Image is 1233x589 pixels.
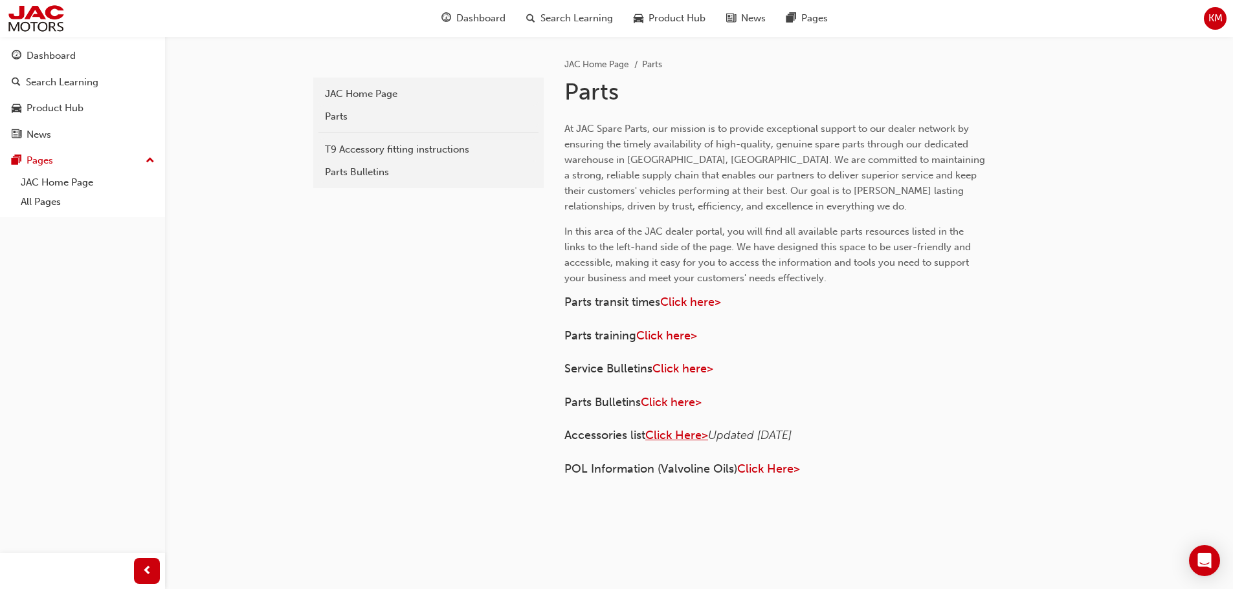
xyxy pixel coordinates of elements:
[660,295,721,309] a: Click here>
[6,4,65,33] img: jac-portal
[564,59,629,70] a: JAC Home Page
[146,153,155,169] span: up-icon
[5,44,160,68] a: Dashboard
[564,462,737,476] span: POL Information (Valvoline Oils)
[649,11,705,26] span: Product Hub
[564,395,641,409] span: Parts Bulletins
[737,462,800,476] a: Click Here>
[1208,11,1223,26] span: KM
[5,123,160,147] a: News
[325,109,532,124] div: Parts
[786,10,796,27] span: pages-icon
[16,192,160,212] a: All Pages
[5,149,160,173] button: Pages
[801,11,828,26] span: Pages
[441,10,451,27] span: guage-icon
[1189,545,1220,576] div: Open Intercom Messenger
[5,70,160,94] a: Search Learning
[708,428,792,442] span: Updated [DATE]
[645,428,708,442] a: Click Here>
[564,226,973,284] span: In this area of the JAC dealer portal, you will find all available parts resources listed in the ...
[540,11,613,26] span: Search Learning
[564,328,636,343] span: Parts training
[5,96,160,120] a: Product Hub
[716,5,776,32] a: news-iconNews
[318,138,539,161] a: T9 Accessory fitting instructions
[12,77,21,89] span: search-icon
[325,165,532,180] div: Parts Bulletins
[636,328,697,343] a: Click here>
[564,123,988,212] span: At JAC Spare Parts, our mission is to provide exceptional support to our dealer network by ensuri...
[431,5,516,32] a: guage-iconDashboard
[27,101,83,116] div: Product Hub
[5,41,160,149] button: DashboardSearch LearningProduct HubNews
[318,83,539,105] a: JAC Home Page
[726,10,736,27] span: news-icon
[564,428,645,442] span: Accessories list
[142,563,152,579] span: prev-icon
[642,58,662,72] li: Parts
[634,10,643,27] span: car-icon
[1204,7,1227,30] button: KM
[776,5,838,32] a: pages-iconPages
[564,361,652,376] span: Service Bulletins
[318,105,539,128] a: Parts
[27,127,51,142] div: News
[12,155,21,167] span: pages-icon
[652,361,713,376] a: Click here>
[16,173,160,193] a: JAC Home Page
[741,11,766,26] span: News
[564,78,989,106] h1: Parts
[12,103,21,114] span: car-icon
[623,5,716,32] a: car-iconProduct Hub
[325,142,532,157] div: T9 Accessory fitting instructions
[12,50,21,62] span: guage-icon
[564,295,660,309] span: Parts transit times
[12,129,21,141] span: news-icon
[27,48,76,63] div: Dashboard
[526,10,535,27] span: search-icon
[516,5,623,32] a: search-iconSearch Learning
[26,75,98,90] div: Search Learning
[318,161,539,184] a: Parts Bulletins
[27,153,53,168] div: Pages
[325,87,532,102] div: JAC Home Page
[456,11,505,26] span: Dashboard
[641,395,702,409] a: Click here>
